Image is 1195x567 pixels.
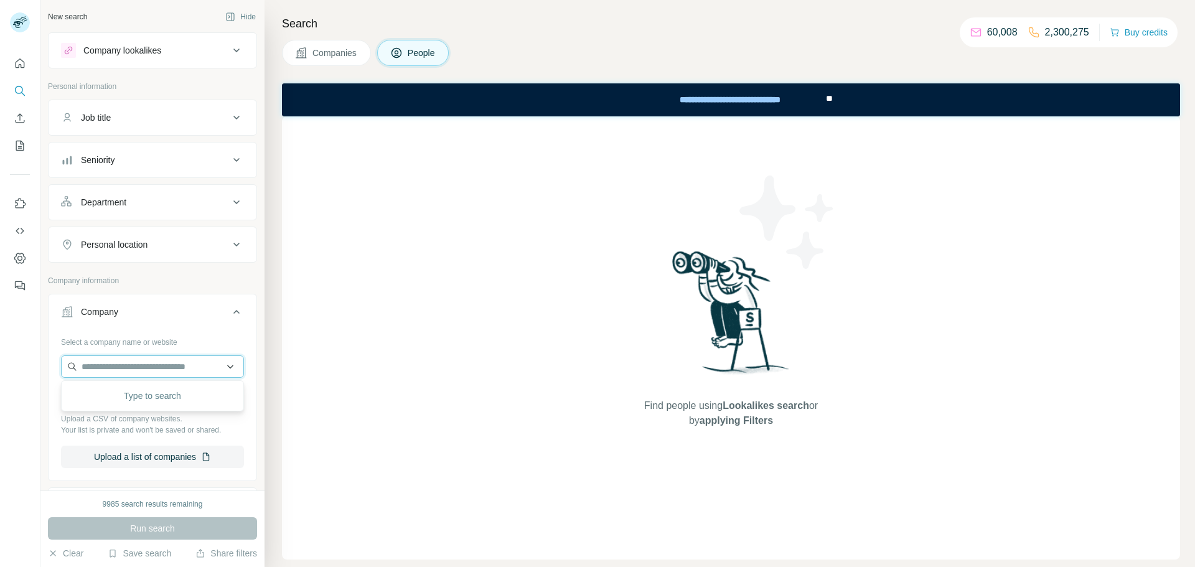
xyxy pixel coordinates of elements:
button: Quick start [10,52,30,75]
button: My lists [10,134,30,157]
button: Department [49,187,256,217]
div: Company lookalikes [83,44,161,57]
img: Surfe Illustration - Woman searching with binoculars [667,248,796,387]
h4: Search [282,15,1180,32]
div: Seniority [81,154,115,166]
span: Companies [312,47,358,59]
button: Feedback [10,274,30,297]
button: Use Surfe on LinkedIn [10,192,30,215]
div: 9985 search results remaining [103,499,203,510]
button: Seniority [49,145,256,175]
button: Search [10,80,30,102]
button: Company lookalikes [49,35,256,65]
p: Personal information [48,81,257,92]
button: Job title [49,103,256,133]
button: Clear [48,547,83,560]
span: Lookalikes search [723,400,809,411]
p: Upload a CSV of company websites. [61,413,244,424]
p: Your list is private and won't be saved or shared. [61,424,244,436]
p: 60,008 [987,25,1018,40]
button: Dashboard [10,247,30,269]
button: Use Surfe API [10,220,30,242]
div: New search [48,11,87,22]
button: Save search [108,547,171,560]
iframe: Banner [282,83,1180,116]
span: Find people using or by [631,398,830,428]
div: Select a company name or website [61,332,244,348]
span: People [408,47,436,59]
div: Department [81,196,126,209]
button: Buy credits [1110,24,1168,41]
div: Company [81,306,118,318]
button: Company [49,297,256,332]
span: applying Filters [700,415,773,426]
div: Personal location [81,238,148,251]
div: Job title [81,111,111,124]
button: Enrich CSV [10,107,30,129]
button: Upload a list of companies [61,446,244,468]
div: Type to search [64,383,241,408]
p: Company information [48,275,257,286]
img: Surfe Illustration - Stars [731,166,843,278]
button: Hide [217,7,265,26]
p: 2,300,275 [1045,25,1089,40]
button: Personal location [49,230,256,260]
button: Share filters [195,547,257,560]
